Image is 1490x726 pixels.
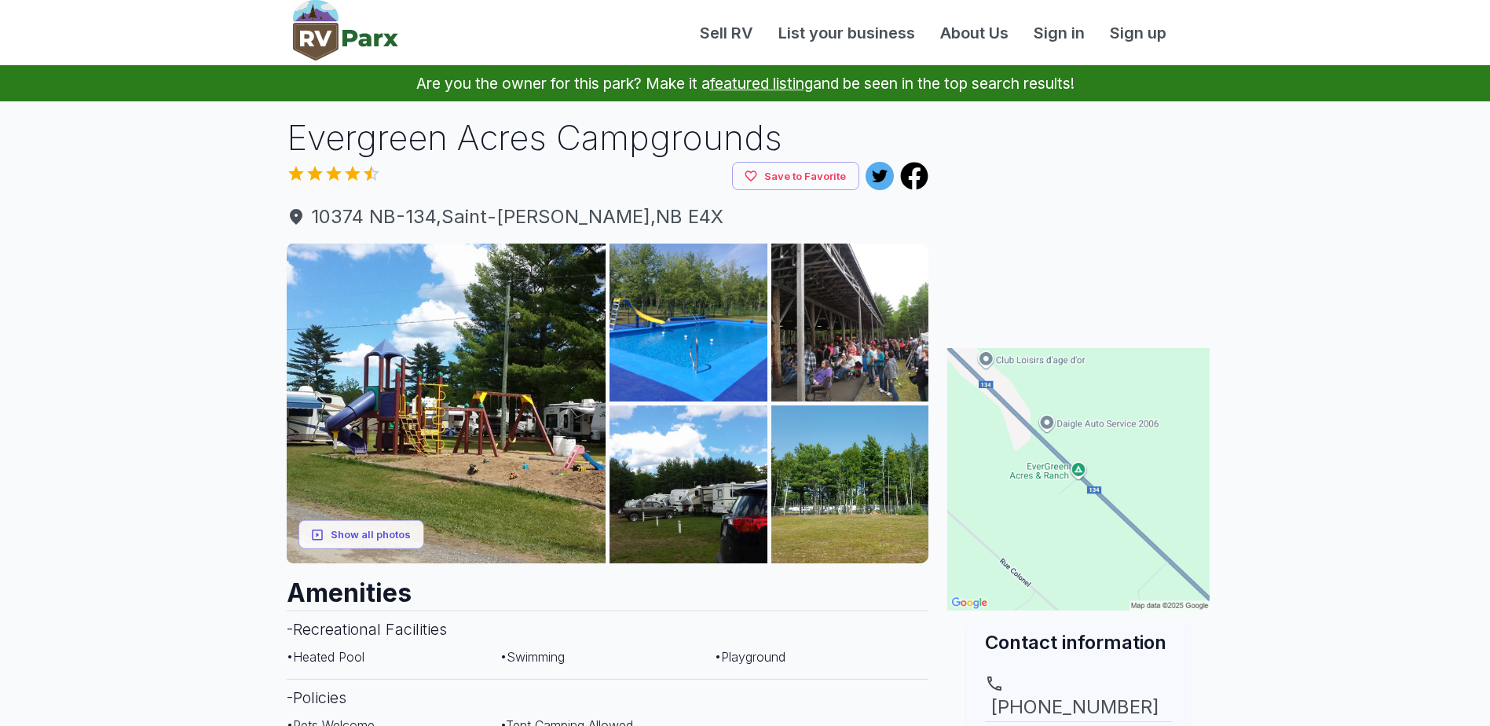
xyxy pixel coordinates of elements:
img: AAcXr8pbuPZ_wQFSc6SprT8NNfsV-sOMnZrZF5jZnyC9tRo_50Yqm-PymDJnrGh4z4AFmq1dhLONyyqbKKCA-6DbBLGF1NRun... [610,405,767,563]
a: 10374 NB-134,Saint-[PERSON_NAME],NB E4X [287,203,929,231]
a: About Us [928,21,1021,45]
button: Show all photos [298,520,424,549]
a: Sign up [1097,21,1179,45]
h2: Amenities [287,563,929,610]
span: • Swimming [500,649,565,665]
img: AAcXr8pvg4x0SdbMstx6UM9uCmXCMswxYwfIBIAEyMn6hmvw2CGYYA06vpACxU4t2abQ7XDBhrF8Mx_SYbHigC0V61Tf6S25m... [771,405,929,563]
p: Are you the owner for this park? Make it a and be seen in the top search results! [19,65,1471,101]
span: • Heated Pool [287,649,364,665]
img: AAcXr8rZGQZ2kaF7Zn_pfmpeKkniAw1-aG-A8KzEoC7QBys6viFCVF38agqXI_xtV8yPojUXOpSmHvB0XKBGARgv4IBtrdZYU... [287,244,606,563]
img: AAcXr8q4PK-xPbBYbDPmHZKIjeMfs2NLQ-Mow2dqaBeOZst58jdDboP0eBoQEozhrHKR3Vwcu4nK6zr6bpJIAEL7xMj0flEO2... [771,244,929,401]
img: Map for Evergreen Acres Campgrounds [947,348,1210,610]
h1: Evergreen Acres Campgrounds [287,114,929,162]
h2: Contact information [985,629,1172,655]
iframe: Advertisement [947,114,1210,310]
img: AAcXr8otKioR0tqabLJ0luSkW6yVaRYbOTSQ1vsWLGhFKXnUn_1DqRZHge8PrS9vbYrKkc7jhkC0kD_2BvO8oiEX3WkSMkDgX... [610,244,767,401]
a: Sell RV [687,21,766,45]
a: Sign in [1021,21,1097,45]
a: List your business [766,21,928,45]
span: 10374 NB-134 , Saint-[PERSON_NAME] , NB E4X [287,203,929,231]
span: • Playground [715,649,785,665]
button: Save to Favorite [732,162,859,191]
a: [PHONE_NUMBER] [985,674,1172,721]
h3: - Policies [287,679,929,716]
a: featured listing [710,74,813,93]
h3: - Recreational Facilities [287,610,929,647]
